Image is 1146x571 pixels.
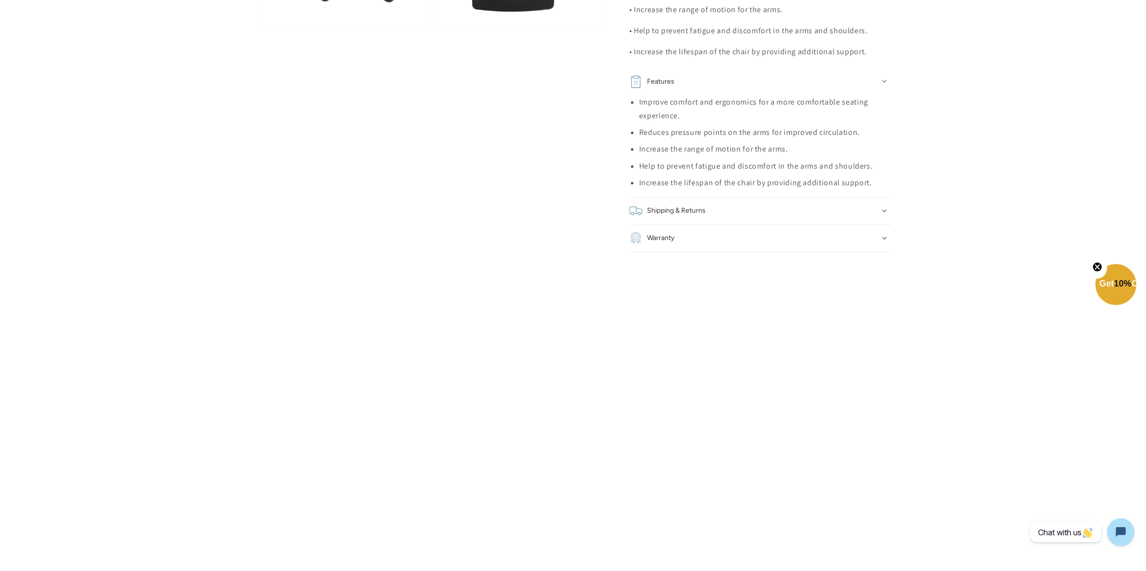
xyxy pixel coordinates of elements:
p: • Help to prevent fatigue and discomfort in the arms and shoulders. [629,24,891,38]
button: Close teaser [1087,256,1107,279]
span: Get Off [1099,279,1144,288]
li: Improve comfort and ergonomics for a more comfortable seating experience. [639,95,891,123]
p: • Increase the range of motion for the arms. [629,3,891,17]
h2: Features [647,75,674,88]
li: Increase the range of motion for the arms. [639,142,891,156]
h2: Warranty [647,231,674,245]
img: guarantee.png [629,231,642,244]
li: Help to prevent fatigue and discomfort in the arms and shoulders. [639,159,891,173]
li: Reduces pressure points on the arms for improved circulation. [639,126,891,139]
p: • Increase the lifespan of the chair by providing additional support. [629,45,891,59]
summary: Features [629,68,891,95]
summary: Warranty [629,224,891,252]
div: Get10%OffClose teaser [1095,265,1136,306]
li: Increase the lifespan of the chair by providing additional support. [639,176,891,190]
summary: Shipping & Returns [629,197,891,224]
h2: Shipping & Returns [647,204,706,218]
span: 10% [1114,279,1131,288]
